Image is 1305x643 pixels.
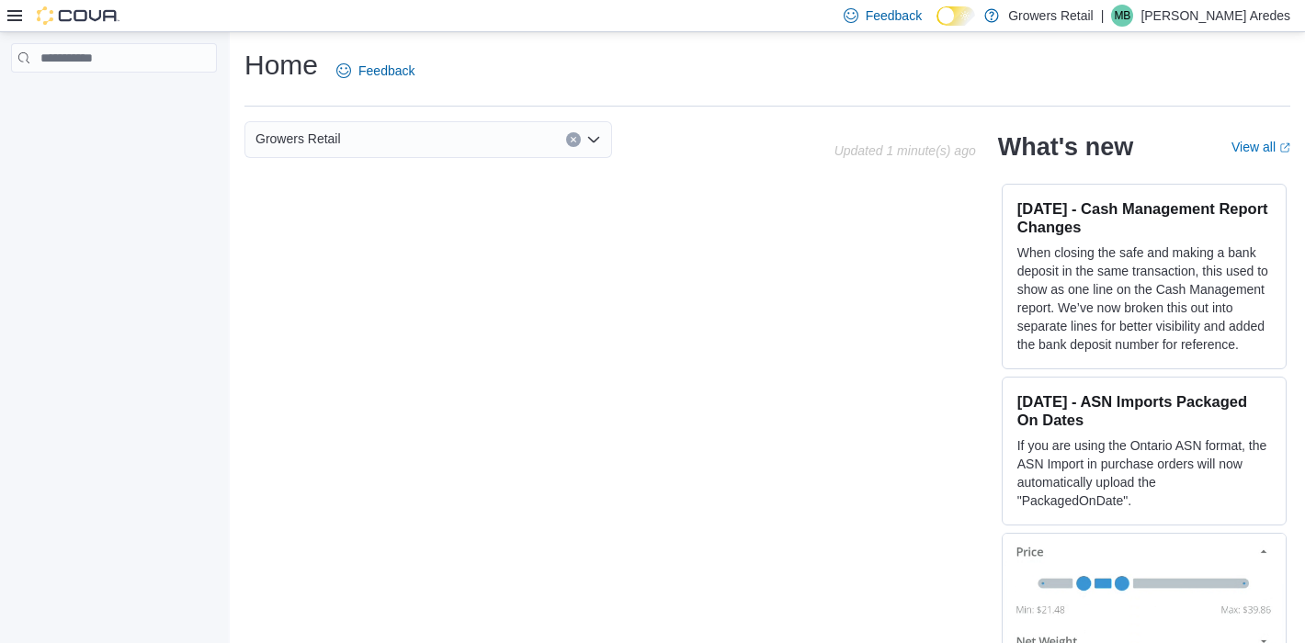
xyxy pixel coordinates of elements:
span: Growers Retail [255,128,341,150]
a: Feedback [329,52,422,89]
svg: External link [1279,142,1290,153]
p: If you are using the Ontario ASN format, the ASN Import in purchase orders will now automatically... [1017,436,1271,510]
p: Growers Retail [1008,5,1094,27]
span: Feedback [866,6,922,25]
span: Dark Mode [936,26,937,27]
div: Milena Borges Aredes [1111,5,1133,27]
button: Open list of options [586,132,601,147]
p: Updated 1 minute(s) ago [834,143,976,158]
a: View allExternal link [1231,140,1290,154]
h3: [DATE] - ASN Imports Packaged On Dates [1017,392,1271,429]
h2: What's new [998,132,1133,162]
h1: Home [244,47,318,84]
span: MB [1114,5,1130,27]
p: When closing the safe and making a bank deposit in the same transaction, this used to show as one... [1017,243,1271,354]
span: Feedback [358,62,414,80]
input: Dark Mode [936,6,975,26]
button: Clear input [566,132,581,147]
img: Cova [37,6,119,25]
p: [PERSON_NAME] Aredes [1140,5,1290,27]
p: | [1101,5,1105,27]
h3: [DATE] - Cash Management Report Changes [1017,199,1271,236]
nav: Complex example [11,76,217,120]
